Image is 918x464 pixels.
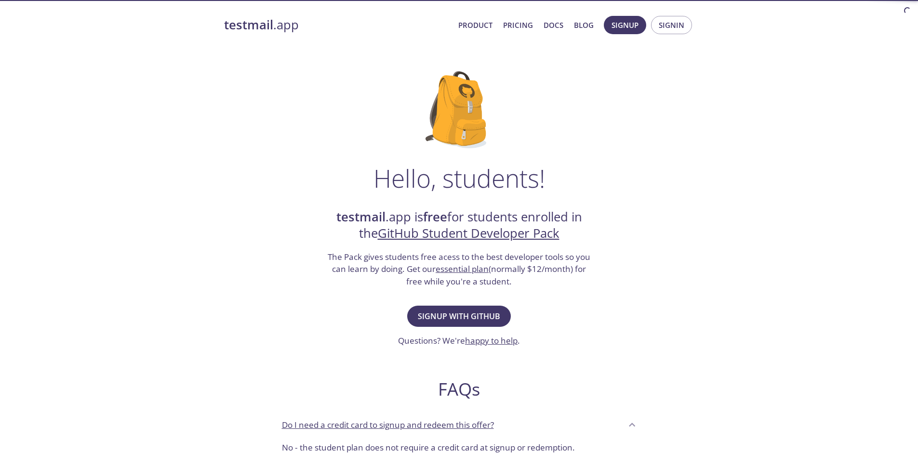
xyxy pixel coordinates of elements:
strong: testmail [224,16,273,33]
strong: free [423,208,447,225]
h1: Hello, students! [373,164,545,193]
div: Do I need a credit card to signup and redeem this offer? [274,412,644,438]
h2: FAQs [274,378,644,400]
a: Product [458,19,492,31]
button: Signup with GitHub [407,306,511,327]
h3: The Pack gives students free acess to the best developer tools so you can learn by doing. Get our... [327,251,592,288]
strong: testmail [336,208,386,225]
a: Docs [544,19,563,31]
a: happy to help [465,335,518,346]
a: essential plan [436,263,489,274]
p: No - the student plan does not require a credit card at signup or redemption. [282,441,637,454]
a: Pricing [503,19,533,31]
div: Do I need a credit card to signup and redeem this offer? [274,438,644,462]
button: Signup [604,16,646,34]
img: github-student-backpack.png [426,71,492,148]
h3: Questions? We're . [398,335,520,347]
p: Do I need a credit card to signup and redeem this offer? [282,419,494,431]
span: Signin [659,19,684,31]
span: Signup with GitHub [418,309,500,323]
span: Signup [612,19,639,31]
button: Signin [651,16,692,34]
a: testmail.app [224,17,451,33]
a: Blog [574,19,594,31]
a: GitHub Student Developer Pack [378,225,559,242]
h2: .app is for students enrolled in the [327,209,592,242]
